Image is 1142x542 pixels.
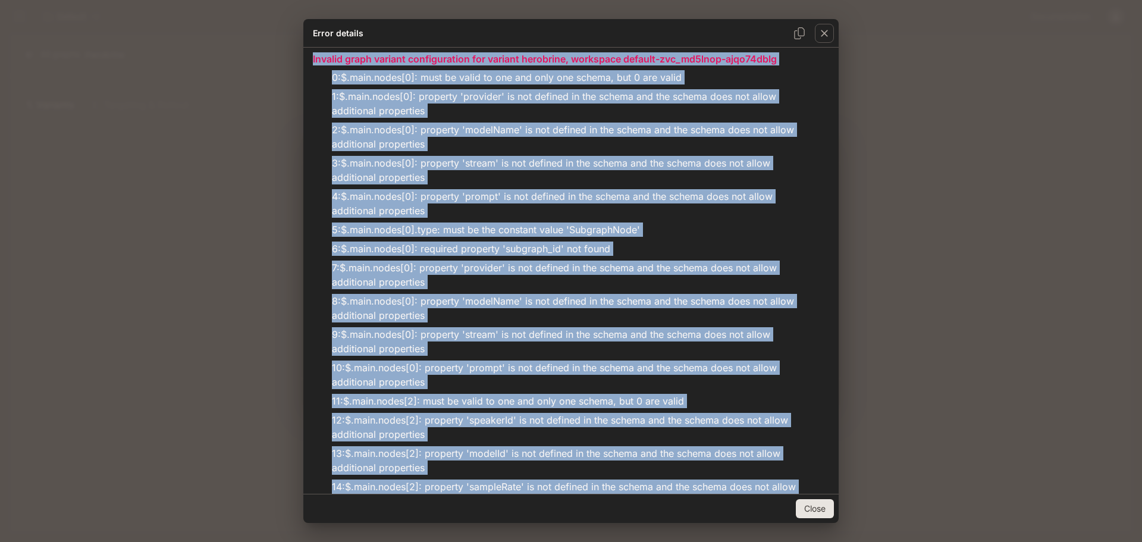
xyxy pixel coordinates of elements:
[322,87,820,120] li: 1 : $.main.nodes[0]: property 'provider' is not defined in the schema and the schema does not all...
[322,239,820,258] li: 6 : $.main.nodes[0]: required property 'subgraph_id' not found
[796,499,834,518] button: Close
[322,187,820,220] li: 4 : $.main.nodes[0]: property 'prompt' is not defined in the schema and the schema does not allow...
[322,153,820,187] li: 3 : $.main.nodes[0]: property 'stream' is not defined in the schema and the schema does not allow...
[322,220,820,239] li: 5 : $.main.nodes[0].type: must be the constant value 'SubgraphNode'
[322,292,820,325] li: 8 : $.main.nodes[0]: property 'modelName' is not defined in the schema and the schema does not al...
[313,52,829,65] h5: Invalid graph variant configuration for variant herobrine, workspace default-zvc_md5lnop-ajqo74dblg
[322,68,820,87] li: 0 : $.main.nodes[0]: must be valid to one and only one schema, but 0 are valid
[322,358,820,391] li: 10 : $.main.nodes[0]: property 'prompt' is not defined in the schema and the schema does not allo...
[322,325,820,358] li: 9 : $.main.nodes[0]: property 'stream' is not defined in the schema and the schema does not allow...
[322,411,820,444] li: 12 : $.main.nodes[2]: property 'speakerId' is not defined in the schema and the schema does not a...
[322,120,820,153] li: 2 : $.main.nodes[0]: property 'modelName' is not defined in the schema and the schema does not al...
[313,27,363,39] h6: Error details
[322,258,820,292] li: 7 : $.main.nodes[0]: property 'provider' is not defined in the schema and the schema does not all...
[322,391,820,411] li: 11 : $.main.nodes[2]: must be valid to one and only one schema, but 0 are valid
[322,444,820,477] li: 13 : $.main.nodes[2]: property 'modelId' is not defined in the schema and the schema does not all...
[322,477,820,510] li: 14 : $.main.nodes[2]: property 'sampleRate' is not defined in the schema and the schema does not ...
[789,23,810,44] button: Copy error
